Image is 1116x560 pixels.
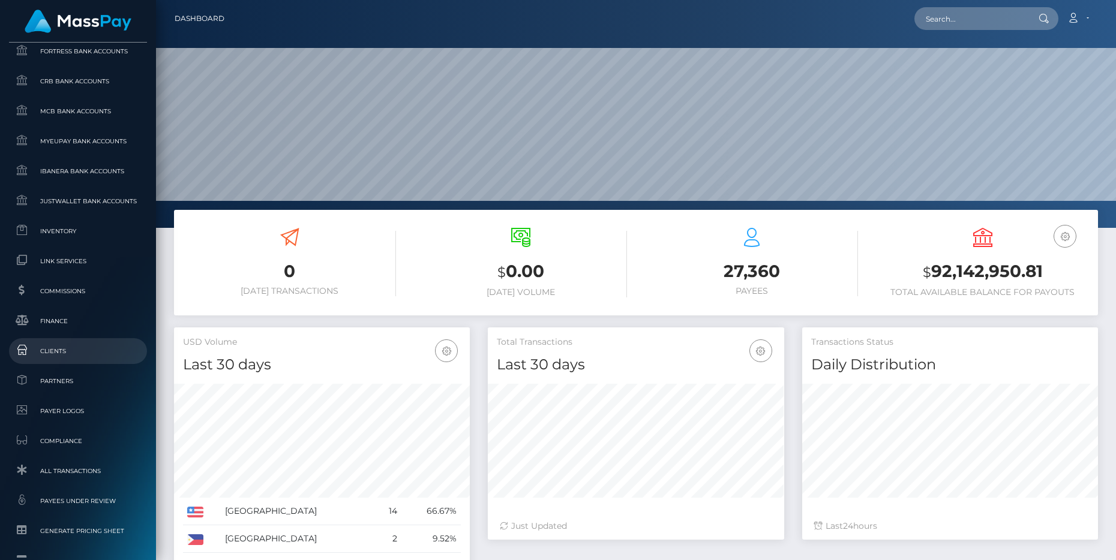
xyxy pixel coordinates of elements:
h5: Transactions Status [811,336,1089,348]
span: Ibanera Bank Accounts [14,164,142,178]
td: 2 [376,525,401,553]
span: Clients [14,344,142,358]
span: 24 [843,520,853,531]
span: MCB Bank Accounts [14,104,142,118]
h3: 0 [183,260,396,283]
span: All Transactions [14,464,142,478]
h5: USD Volume [183,336,461,348]
a: Compliance [9,428,147,454]
td: 9.52% [401,525,461,553]
h3: 92,142,950.81 [876,260,1089,284]
a: Clients [9,338,147,364]
h4: Daily Distribution [811,354,1089,375]
small: $ [497,264,506,281]
span: Fortress Bank Accounts [14,44,142,58]
img: MassPay Logo [25,10,131,33]
span: JustWallet Bank Accounts [14,194,142,208]
h6: Total Available Balance for Payouts [876,287,1089,297]
a: Link Services [9,248,147,274]
h6: Payees [645,286,858,296]
a: Payees under Review [9,488,147,514]
span: Generate Pricing Sheet [14,524,142,538]
h5: Total Transactions [497,336,775,348]
h3: 27,360 [645,260,858,283]
span: Commissions [14,284,142,298]
span: Payer Logos [14,404,142,418]
input: Search... [914,7,1027,30]
a: Commissions [9,278,147,304]
td: 66.67% [401,498,461,525]
a: Generate Pricing Sheet [9,518,147,544]
img: PH.png [187,534,203,545]
span: Payees under Review [14,494,142,508]
a: JustWallet Bank Accounts [9,188,147,214]
img: US.png [187,507,203,517]
a: Ibanera Bank Accounts [9,158,147,184]
span: Partners [14,374,142,388]
a: Finance [9,308,147,334]
td: [GEOGRAPHIC_DATA] [221,525,376,553]
span: CRB Bank Accounts [14,74,142,88]
td: 14 [376,498,401,525]
h6: [DATE] Volume [414,287,627,297]
span: Compliance [14,434,142,448]
div: Just Updated [500,520,772,532]
span: Finance [14,314,142,328]
h3: 0.00 [414,260,627,284]
a: All Transactions [9,458,147,484]
a: Payer Logos [9,398,147,424]
a: Inventory [9,218,147,244]
a: Fortress Bank Accounts [9,38,147,64]
h4: Last 30 days [183,354,461,375]
td: [GEOGRAPHIC_DATA] [221,498,376,525]
a: CRB Bank Accounts [9,68,147,94]
span: MyEUPay Bank Accounts [14,134,142,148]
a: Dashboard [175,6,224,31]
small: $ [923,264,931,281]
span: Inventory [14,224,142,238]
a: MyEUPay Bank Accounts [9,128,147,154]
h4: Last 30 days [497,354,775,375]
a: MCB Bank Accounts [9,98,147,124]
a: Partners [9,368,147,394]
div: Last hours [814,520,1086,532]
h6: [DATE] Transactions [183,286,396,296]
span: Link Services [14,254,142,268]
